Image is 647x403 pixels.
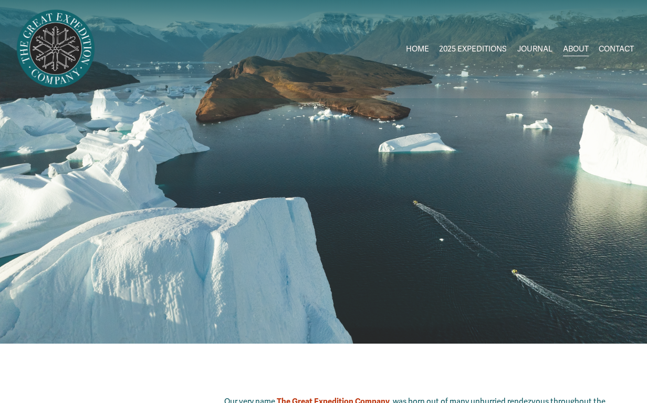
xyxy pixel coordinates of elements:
span: 2025 EXPEDITIONS [439,42,507,56]
a: HOME [406,41,429,57]
a: JOURNAL [517,41,552,57]
a: folder dropdown [439,41,507,57]
img: Arctic Expeditions [13,6,98,91]
a: ABOUT [563,41,589,57]
a: CONTACT [599,41,634,57]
